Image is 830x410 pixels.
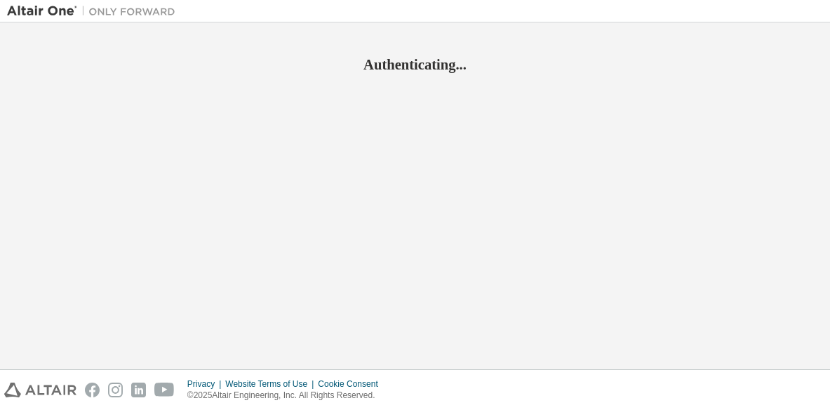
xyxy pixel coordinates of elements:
[4,383,76,397] img: altair_logo.svg
[7,4,182,18] img: Altair One
[131,383,146,397] img: linkedin.svg
[108,383,123,397] img: instagram.svg
[187,378,225,390] div: Privacy
[318,378,386,390] div: Cookie Consent
[225,378,318,390] div: Website Terms of Use
[85,383,100,397] img: facebook.svg
[7,55,823,74] h2: Authenticating...
[154,383,175,397] img: youtube.svg
[187,390,387,402] p: © 2025 Altair Engineering, Inc. All Rights Reserved.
